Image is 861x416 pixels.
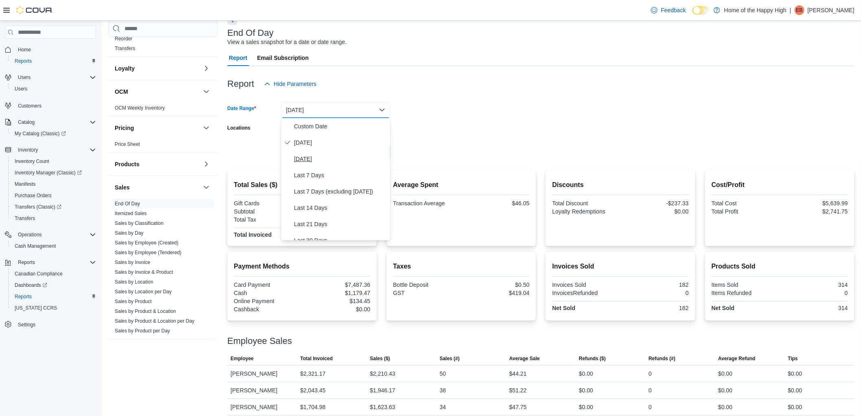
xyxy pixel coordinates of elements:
[115,279,153,285] span: Sales by Location
[11,168,96,178] span: Inventory Manager (Classic)
[234,180,370,190] h2: Total Sales ($)
[11,292,35,302] a: Reports
[463,200,530,207] div: $46.05
[781,290,848,296] div: 0
[712,180,848,190] h2: Cost/Profit
[227,399,297,415] div: [PERSON_NAME]
[15,204,61,210] span: Transfers (Classic)
[115,230,144,236] a: Sales by Day
[552,208,619,215] div: Loyalty Redemptions
[15,230,45,240] button: Operations
[201,87,211,97] button: OCM
[201,346,211,356] button: Taxes
[227,28,274,38] h3: End Of Day
[11,214,96,223] span: Transfers
[234,306,301,313] div: Cashback
[393,282,460,288] div: Bottle Deposit
[15,215,35,222] span: Transfers
[370,369,395,379] div: $2,210.43
[393,180,529,190] h2: Average Spent
[304,306,370,313] div: $0.00
[796,5,803,15] span: EB
[5,40,96,352] nav: Complex example
[579,355,606,362] span: Refunds ($)
[718,402,732,412] div: $0.00
[15,243,56,249] span: Cash Management
[294,203,387,213] span: Last 14 Days
[2,99,99,111] button: Customers
[439,385,446,395] div: 38
[11,168,85,178] a: Inventory Manager (Classic)
[439,355,459,362] span: Sales (#)
[304,290,370,296] div: $1,179.47
[579,402,593,412] div: $0.00
[509,369,527,379] div: $44.21
[115,64,135,73] h3: Loyalty
[234,282,301,288] div: Card Payment
[649,355,675,362] span: Refunds (#)
[201,159,211,169] button: Products
[227,125,251,131] label: Locations
[11,303,60,313] a: [US_STATE] CCRS
[622,208,689,215] div: $0.00
[8,156,99,167] button: Inventory Count
[463,290,530,296] div: $419.04
[115,220,164,226] a: Sales by Classification
[115,299,152,304] a: Sales by Product
[712,200,778,207] div: Total Cost
[712,290,778,296] div: Items Refunded
[300,385,326,395] div: $2,043.45
[18,259,35,266] span: Reports
[393,200,460,207] div: Transaction Average
[463,282,530,288] div: $0.50
[15,293,32,300] span: Reports
[115,210,147,217] span: Itemized Sales
[11,84,96,94] span: Users
[108,103,218,116] div: OCM
[2,229,99,240] button: Operations
[115,328,170,334] a: Sales by Product per Day
[552,262,688,271] h2: Invoices Sold
[115,288,172,295] span: Sales by Location per Day
[712,208,778,215] div: Total Profit
[11,156,52,166] a: Inventory Count
[115,141,140,147] span: Price Sheet
[8,268,99,280] button: Canadian Compliance
[257,50,309,66] span: Email Subscription
[2,257,99,268] button: Reports
[552,290,619,296] div: InvoicesRefunded
[11,156,96,166] span: Inventory Count
[788,369,802,379] div: $0.00
[788,355,798,362] span: Tips
[300,402,326,412] div: $1,704.98
[115,249,181,256] span: Sales by Employee (Tendered)
[274,80,317,88] span: Hide Parameters
[18,119,35,125] span: Catalog
[15,145,41,155] button: Inventory
[115,45,135,52] span: Transfers
[115,64,200,73] button: Loyalty
[115,183,200,191] button: Sales
[8,240,99,252] button: Cash Management
[781,200,848,207] div: $5,639.99
[281,102,390,118] button: [DATE]
[234,200,301,207] div: Gift Cards
[11,56,35,66] a: Reports
[18,74,31,81] span: Users
[115,279,153,285] a: Sales by Location
[108,199,218,339] div: Sales
[15,58,32,64] span: Reports
[18,147,38,153] span: Inventory
[15,230,96,240] span: Operations
[115,308,176,315] span: Sales by Product & Location
[18,321,35,328] span: Settings
[622,282,689,288] div: 182
[115,201,140,207] a: End Of Day
[649,369,652,379] div: 0
[2,319,99,330] button: Settings
[227,382,297,398] div: [PERSON_NAME]
[579,369,593,379] div: $0.00
[304,282,370,288] div: $7,487.36
[15,258,38,267] button: Reports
